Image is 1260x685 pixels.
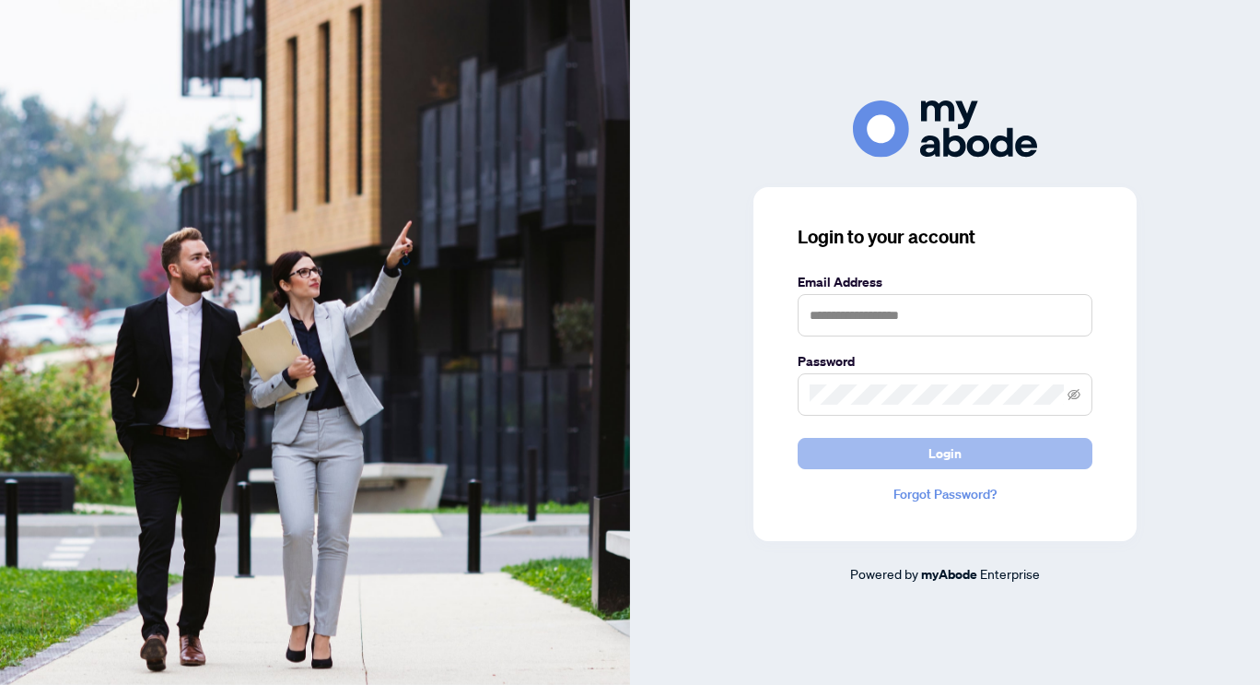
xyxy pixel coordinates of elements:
[798,351,1092,372] label: Password
[798,438,1092,469] button: Login
[850,565,918,582] span: Powered by
[928,439,962,468] span: Login
[980,565,1040,582] span: Enterprise
[798,484,1092,504] a: Forgot Password?
[921,564,977,585] a: myAbode
[798,272,1092,292] label: Email Address
[798,224,1092,250] h3: Login to your account
[853,100,1037,157] img: ma-logo
[1067,388,1080,401] span: eye-invisible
